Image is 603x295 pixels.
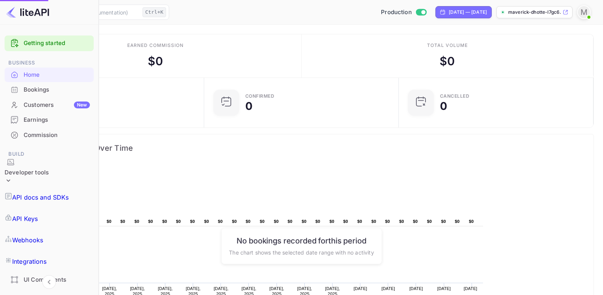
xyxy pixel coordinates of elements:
[148,53,163,70] div: $ 0
[12,193,69,202] p: API docs and SDKs
[134,219,139,224] text: $0
[5,128,94,143] div: Commission
[5,208,94,229] a: API Keys
[353,286,367,291] text: [DATE]
[5,68,94,82] a: Home
[427,42,468,49] div: Total volume
[190,219,195,224] text: $0
[24,85,90,94] div: Bookings
[12,235,43,245] p: Webhooks
[24,71,90,79] div: Home
[218,219,223,224] text: $0
[5,113,94,127] a: Earnings
[24,101,90,110] div: Customers
[288,219,293,224] text: $0
[24,131,90,140] div: Commission
[441,219,446,224] text: $0
[5,59,94,67] span: Business
[274,219,279,224] text: $0
[24,116,90,124] div: Earnings
[142,7,166,17] div: Ctrl+K
[260,219,265,224] text: $0
[329,219,334,224] text: $0
[381,8,412,17] span: Production
[5,82,94,97] div: Bookings
[232,219,237,224] text: $0
[357,219,362,224] text: $0
[24,39,90,48] a: Getting started
[74,102,90,108] div: New
[440,101,447,111] div: 0
[42,275,56,289] button: Collapse navigation
[343,219,348,224] text: $0
[5,98,94,112] a: CustomersNew
[120,219,125,224] text: $0
[378,8,429,17] div: Switch to Sandbox mode
[5,82,94,97] a: Bookings
[385,219,390,224] text: $0
[469,219,474,224] text: $0
[12,214,38,223] p: API Keys
[413,219,418,224] text: $0
[381,286,395,291] text: [DATE]
[246,219,251,224] text: $0
[435,6,492,18] div: Click to change the date range period
[5,150,94,158] span: Build
[449,9,487,16] div: [DATE] — [DATE]
[437,286,451,291] text: [DATE]
[204,219,209,224] text: $0
[176,219,181,224] text: $0
[5,251,94,272] a: Integrations
[5,187,94,208] a: API docs and SDKs
[148,219,153,224] text: $0
[440,53,455,70] div: $ 0
[5,158,49,187] div: Developer tools
[17,142,586,154] span: Commission Growth Over Time
[229,236,374,245] h6: No bookings recorded for this period
[5,35,94,51] div: Getting started
[107,219,112,224] text: $0
[464,286,477,291] text: [DATE]
[245,101,253,111] div: 0
[5,229,94,251] a: Webhooks
[229,248,374,256] p: The chart shows the selected date range with no activity
[12,257,46,266] p: Integrations
[427,219,432,224] text: $0
[315,219,320,224] text: $0
[24,276,90,284] div: UI Components
[162,219,167,224] text: $0
[5,272,94,287] div: UI Components
[399,219,404,224] text: $0
[5,168,49,177] div: Developer tools
[5,128,94,142] a: Commission
[245,94,275,98] div: Confirmed
[455,219,460,224] text: $0
[302,219,307,224] text: $0
[577,5,591,19] div: M
[5,272,94,287] a: UI Components
[6,6,49,18] img: LiteAPI logo
[508,9,561,16] p: maverick-dhotte-l7gc6....
[127,42,184,49] div: Earned commission
[371,219,376,224] text: $0
[409,286,423,291] text: [DATE]
[440,94,470,98] div: CANCELLED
